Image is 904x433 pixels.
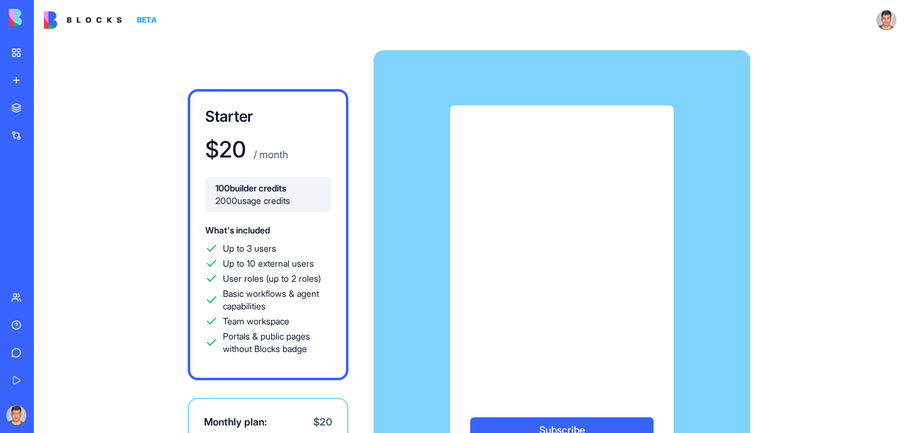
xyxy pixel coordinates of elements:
[6,405,26,425] img: ACg8ocKmMrLLyARxB9lcuSQGtpMSUUfpap6X8igDHTJt0JZf_hSfxUjh=s96-c
[205,107,331,127] h3: Starter
[132,11,162,29] div: BETA
[36,7,56,27] img: Profile image for Shelly
[205,225,270,235] span: What's included
[223,257,314,270] span: Up to 10 external users
[215,372,235,392] button: Send a message…
[10,72,241,158] div: Shelly says…
[223,330,331,355] span: Portals & public pages without Blocks badge
[20,99,196,123] div: Welcome to Blocks 🙌 I'm here if you have any questions!
[205,137,246,162] h1: $ 20
[204,414,267,429] span: Monthly plan:
[223,242,276,255] span: Up to 3 users
[223,315,289,328] span: Team workspace
[61,16,125,28] p: Active 30m ago
[9,9,87,26] img: logo
[61,6,91,16] h1: Shelly
[11,351,240,372] textarea: Message…
[196,5,220,29] button: Home
[80,377,90,387] button: Start recording
[220,5,243,28] div: Close
[10,72,206,131] div: Hey [PERSON_NAME] 👋Welcome to Blocks 🙌 I'm here if you have any questions!Shelly • [DATE]
[20,80,196,92] div: Hey [PERSON_NAME] 👋
[251,147,288,162] p: / month
[223,272,321,285] span: User roles (up to 2 roles)
[44,11,162,29] a: BETA
[40,377,50,387] button: Gif picker
[468,123,656,400] iframe: Secure payment input frame
[20,133,78,141] div: Shelly • [DATE]
[60,377,70,387] button: Upload attachment
[876,10,896,30] img: ACg8ocKmMrLLyARxB9lcuSQGtpMSUUfpap6X8igDHTJt0JZf_hSfxUjh=s96-c
[19,377,30,387] button: Emoji picker
[215,182,321,195] span: 100 builder credits
[44,11,122,29] img: logo
[215,195,321,207] span: 2000 usage credits
[313,414,332,429] span: $ 20
[223,287,331,313] span: Basic workflows & agent capabilities
[8,5,32,29] button: go back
